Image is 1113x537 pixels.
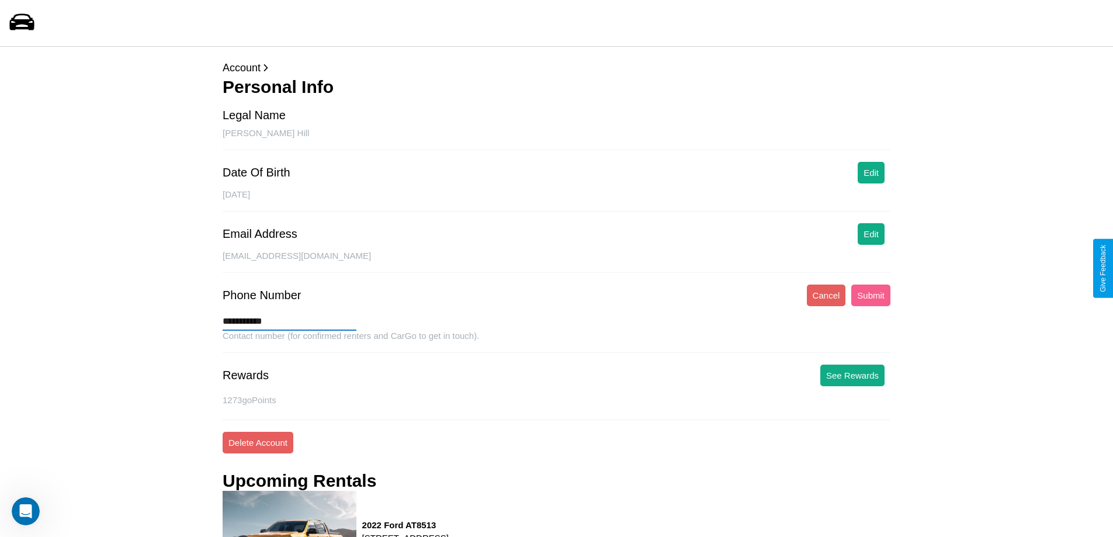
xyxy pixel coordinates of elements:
button: Submit [851,285,890,306]
h3: Upcoming Rentals [223,471,376,491]
button: See Rewards [820,365,885,386]
div: Email Address [223,227,297,241]
button: Edit [858,223,885,245]
iframe: Intercom live chat [12,497,40,525]
div: Rewards [223,369,269,382]
h3: Personal Info [223,77,890,97]
div: Legal Name [223,109,286,122]
div: [PERSON_NAME] Hill [223,128,890,150]
div: [EMAIL_ADDRESS][DOMAIN_NAME] [223,251,890,273]
h3: 2022 Ford AT8513 [362,520,449,530]
p: Account [223,58,890,77]
button: Delete Account [223,432,293,453]
div: Contact number (for confirmed renters and CarGo to get in touch). [223,331,890,353]
p: 1273 goPoints [223,392,890,408]
div: [DATE] [223,189,890,212]
div: Date Of Birth [223,166,290,179]
div: Give Feedback [1099,245,1107,292]
div: Phone Number [223,289,301,302]
button: Cancel [807,285,846,306]
button: Edit [858,162,885,183]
